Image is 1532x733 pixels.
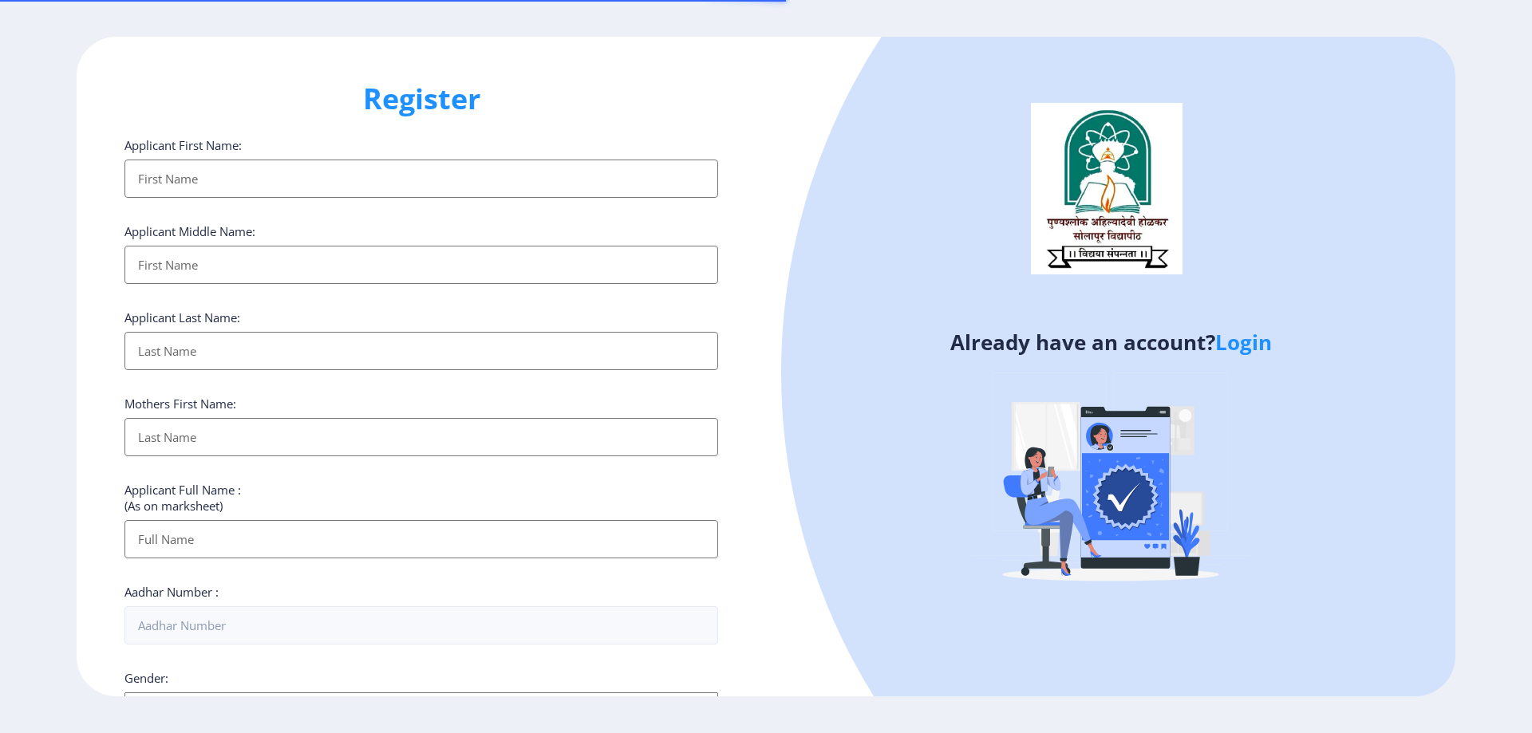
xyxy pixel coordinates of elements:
[124,80,718,118] h1: Register
[124,223,255,239] label: Applicant Middle Name:
[124,137,242,153] label: Applicant First Name:
[124,418,718,456] input: Last Name
[124,309,240,325] label: Applicant Last Name:
[124,246,718,284] input: First Name
[971,342,1250,621] img: Verified-rafiki.svg
[778,329,1443,355] h4: Already have an account?
[124,520,718,558] input: Full Name
[124,396,236,412] label: Mothers First Name:
[1215,328,1272,357] a: Login
[124,670,168,686] label: Gender:
[124,160,718,198] input: First Name
[124,606,718,644] input: Aadhar Number
[1031,103,1183,274] img: logo
[124,332,718,370] input: Last Name
[124,584,219,600] label: Aadhar Number :
[124,482,241,514] label: Applicant Full Name : (As on marksheet)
